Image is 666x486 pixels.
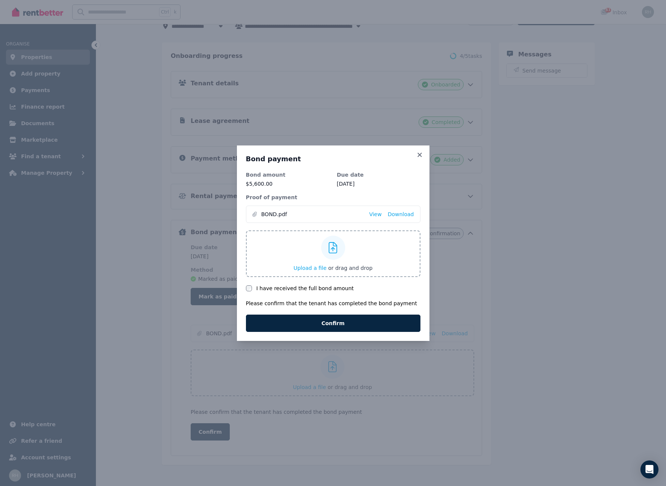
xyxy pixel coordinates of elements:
div: Open Intercom Messenger [640,460,658,478]
span: or drag and drop [328,265,373,271]
button: Confirm [246,315,420,332]
dt: Due date [337,171,420,179]
dt: Proof of payment [246,194,420,201]
p: Please confirm that the tenant has completed the bond payment [246,300,420,307]
span: BOND.pdf [261,210,363,218]
span: Upload a file [293,265,326,271]
dd: [DATE] [337,180,420,188]
button: Upload a file or drag and drop [293,264,372,272]
label: I have received the full bond amount [256,285,354,292]
h3: Bond payment [246,154,420,164]
dt: Bond amount [246,171,329,179]
a: View [369,210,382,218]
a: Download [388,210,414,218]
p: $5,600.00 [246,180,329,188]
